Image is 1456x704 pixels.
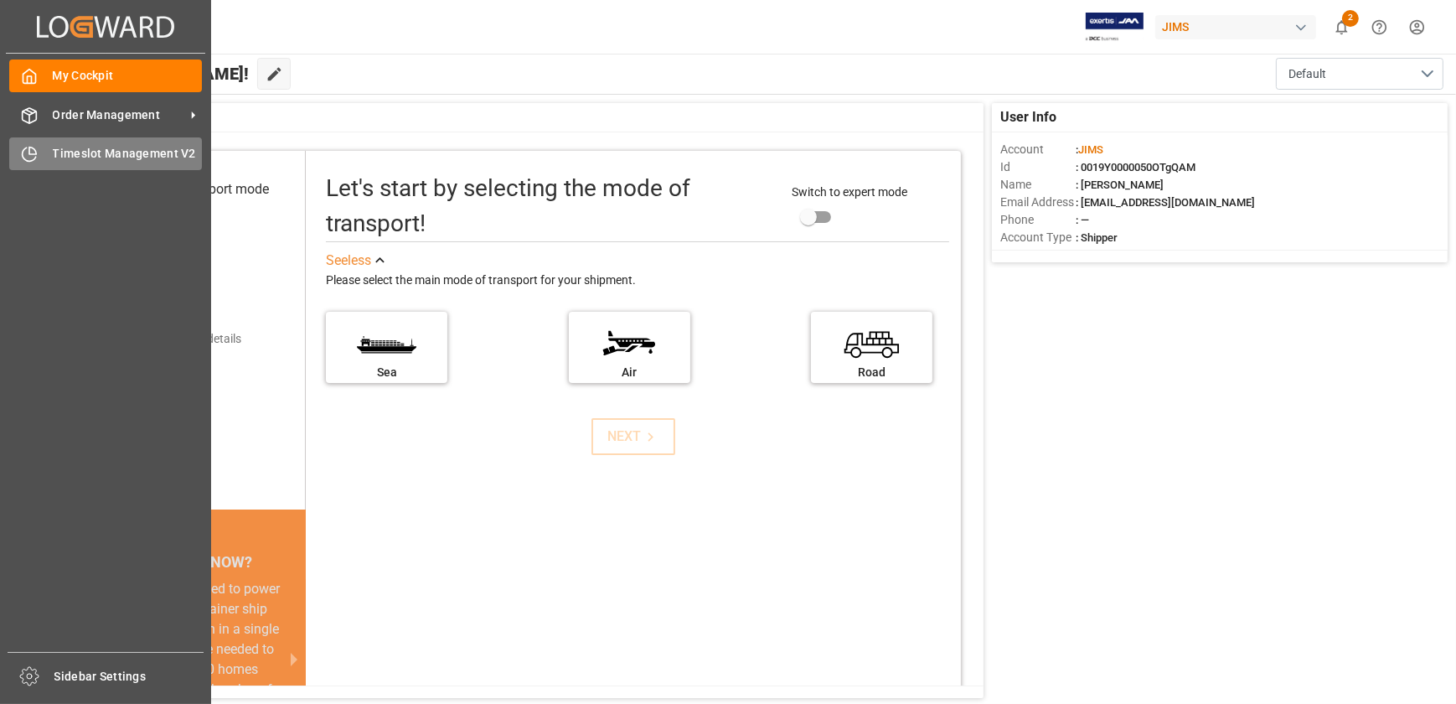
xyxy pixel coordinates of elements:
span: 2 [1342,10,1359,27]
div: Select transport mode [139,179,269,199]
span: : [1076,143,1103,156]
span: : Shipper [1076,231,1118,244]
div: Air [577,364,682,381]
span: Sidebar Settings [54,668,204,686]
div: NEXT [608,427,659,447]
span: : — [1076,214,1089,226]
button: open menu [1276,58,1443,90]
span: : 0019Y0000050OTgQAM [1076,161,1195,173]
div: Please select the main mode of transport for your shipment. [326,271,949,291]
button: show 2 new notifications [1323,8,1360,46]
div: Road [819,364,924,381]
span: User Info [1000,107,1056,127]
span: Timeslot Management V2 [53,145,203,163]
span: Account Type [1000,229,1076,246]
img: Exertis%20JAM%20-%20Email%20Logo.jpg_1722504956.jpg [1086,13,1144,42]
span: Id [1000,158,1076,176]
span: Email Address [1000,194,1076,211]
div: See less [326,251,371,271]
div: Sea [334,364,439,381]
a: My Cockpit [9,60,202,92]
button: JIMS [1155,11,1323,43]
button: Help Center [1360,8,1398,46]
button: NEXT [591,418,675,455]
div: Let's start by selecting the mode of transport! [326,171,775,241]
span: Default [1288,65,1326,83]
span: Phone [1000,211,1076,229]
a: Timeslot Management V2 [9,137,202,170]
span: : [EMAIL_ADDRESS][DOMAIN_NAME] [1076,196,1255,209]
span: Switch to expert mode [793,185,908,199]
span: JIMS [1078,143,1103,156]
span: : [PERSON_NAME] [1076,179,1164,191]
span: My Cockpit [53,67,203,85]
span: Name [1000,176,1076,194]
span: Order Management [53,106,185,124]
span: Account [1000,141,1076,158]
div: JIMS [1155,15,1316,39]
